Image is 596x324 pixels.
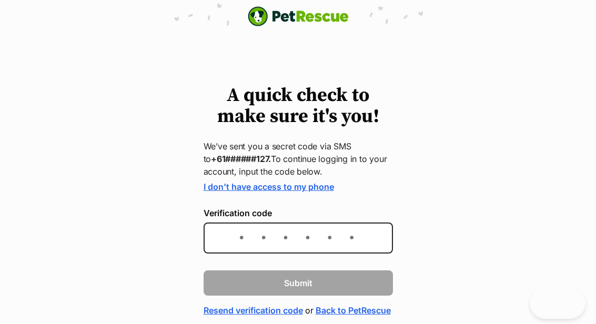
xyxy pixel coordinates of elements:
[211,154,271,164] strong: +61######127.
[248,6,349,26] a: PetRescue
[284,277,312,289] span: Submit
[316,304,391,317] a: Back to PetRescue
[204,85,393,127] h1: A quick check to make sure it's you!
[204,181,334,192] a: I don't have access to my phone
[204,304,303,317] a: Resend verification code
[204,140,393,178] p: We’ve sent you a secret code via SMS to To continue logging in to your account, input the code be...
[204,222,393,254] input: Enter the 6-digit verification code sent to your device
[530,287,585,319] iframe: Help Scout Beacon - Open
[248,6,349,26] img: logo-e224e6f780fb5917bec1dbf3a21bbac754714ae5b6737aabdf751b685950b380.svg
[305,304,314,317] span: or
[204,270,393,296] button: Submit
[204,208,393,218] label: Verification code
